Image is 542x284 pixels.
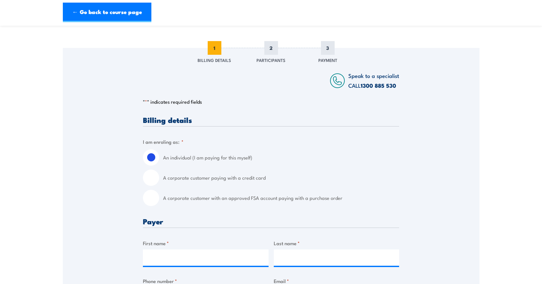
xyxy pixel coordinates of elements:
label: A corporate customer paying with a credit card [163,170,399,186]
span: 1 [208,41,221,55]
span: 3 [321,41,335,55]
span: 2 [264,41,278,55]
label: An individual (I am paying for this myself) [163,149,399,166]
a: 1300 885 530 [361,81,396,90]
a: ← Go back to course page [63,3,151,22]
h3: Payer [143,217,399,225]
p: " " indicates required fields [143,98,399,105]
label: Last name [274,239,399,247]
legend: I am enroling as: [143,138,184,145]
span: Speak to a specialist CALL [348,71,399,89]
span: Participants [257,57,285,63]
span: Billing Details [198,57,231,63]
h3: Billing details [143,116,399,124]
span: Payment [318,57,337,63]
label: A corporate customer with an approved FSA account paying with a purchase order [163,190,399,206]
label: First name [143,239,269,247]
